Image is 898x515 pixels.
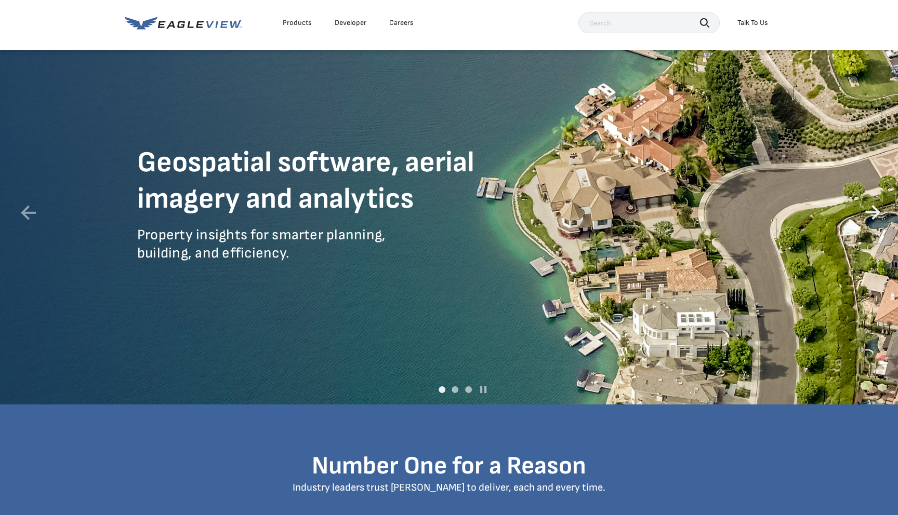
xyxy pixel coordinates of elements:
[137,226,397,278] p: Property insights for smarter planning, building, and efficiency.
[145,481,753,494] p: Industry leaders trust [PERSON_NAME] to deliver, each and every time.
[137,145,501,218] h1: Geospatial software, aerial imagery and analytics
[578,12,720,33] input: Search
[283,18,312,28] div: Products
[335,18,366,28] a: Developer
[737,18,768,28] div: Talk To Us
[389,18,414,28] div: Careers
